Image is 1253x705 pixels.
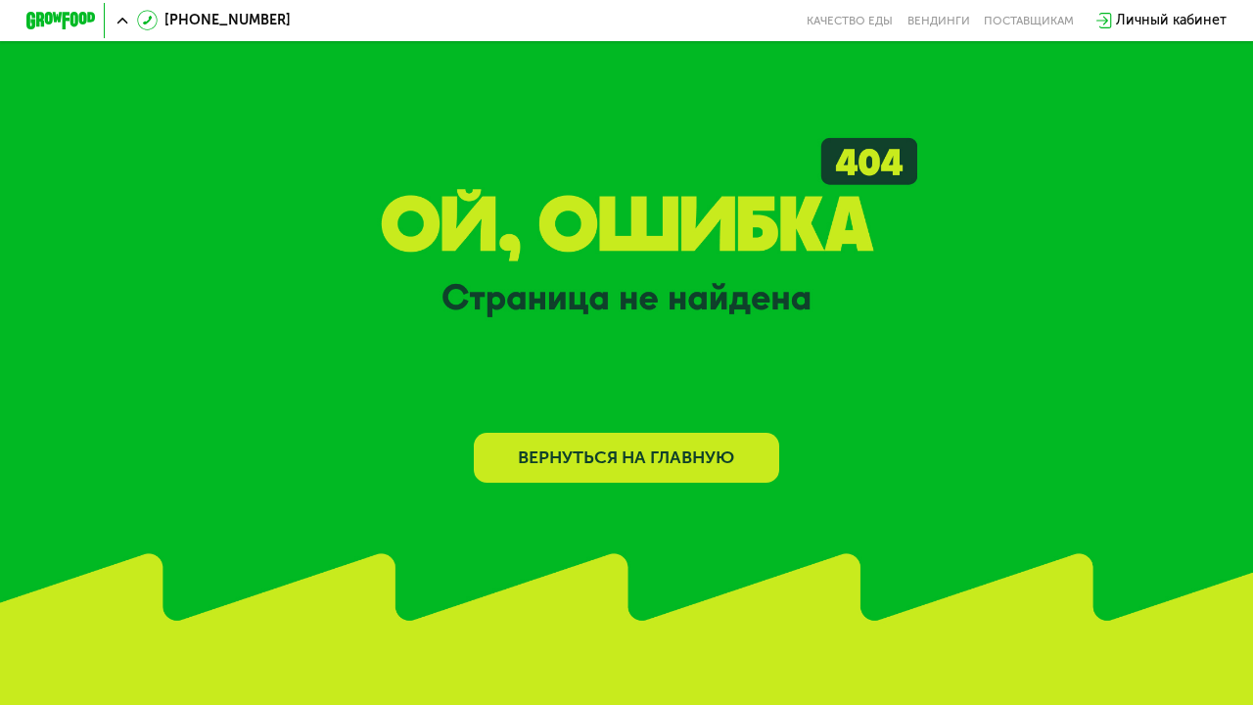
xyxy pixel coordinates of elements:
div: поставщикам [984,14,1074,27]
a: Вернуться на главную [474,433,778,484]
a: [PHONE_NUMBER] [137,10,291,30]
div: Личный кабинет [1116,10,1227,30]
a: Вендинги [907,14,970,27]
a: Качество еды [807,14,893,27]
